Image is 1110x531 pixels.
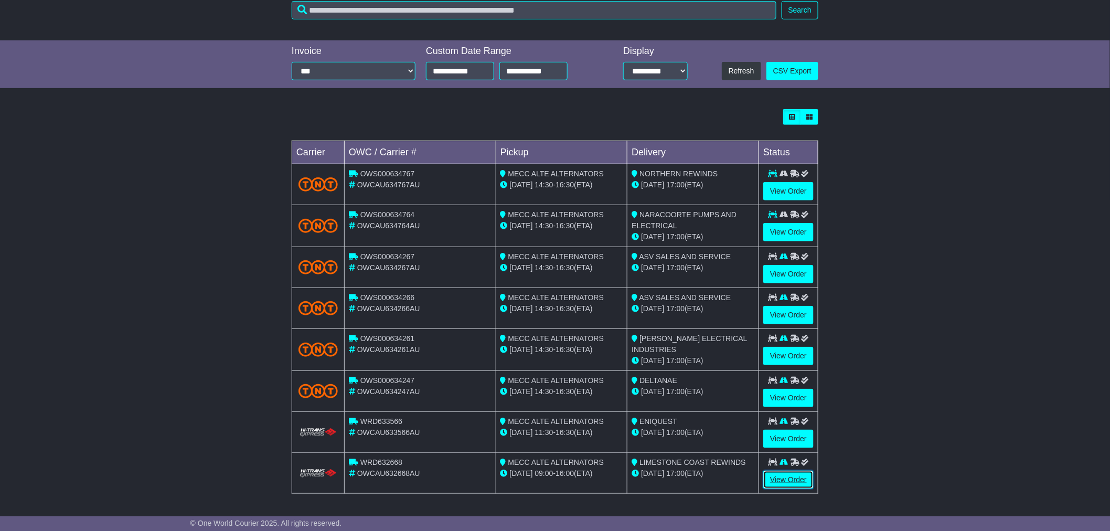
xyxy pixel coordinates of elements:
a: View Order [763,347,814,365]
a: CSV Export [766,62,818,80]
div: (ETA) [632,179,754,190]
a: View Order [763,471,814,489]
div: (ETA) [632,386,754,397]
img: HiTrans.png [298,428,338,438]
span: © One World Courier 2025. All rights reserved. [190,519,342,527]
span: OWCAU632668AU [357,469,420,477]
span: WRD632668 [360,458,402,466]
span: 09:00 [535,469,553,477]
span: 16:30 [556,263,574,272]
span: 14:30 [535,180,553,189]
div: - (ETA) [500,344,623,355]
div: - (ETA) [500,468,623,479]
button: Refresh [722,62,761,80]
span: 17:00 [666,387,685,396]
span: MECC ALTE ALTERNATORS [508,252,604,261]
div: (ETA) [632,262,754,273]
span: [DATE] [641,469,664,477]
a: View Order [763,223,814,241]
span: 17:00 [666,180,685,189]
div: - (ETA) [500,303,623,314]
span: OWS000634764 [360,210,415,219]
span: ASV SALES AND SERVICE [639,293,731,302]
span: OWCAU634267AU [357,263,420,272]
td: OWC / Carrier # [345,141,496,164]
div: Invoice [292,46,415,57]
span: WRD633566 [360,417,402,426]
span: NORTHERN REWINDS [639,169,718,178]
span: 16:30 [556,387,574,396]
span: OWS000634767 [360,169,415,178]
div: Custom Date Range [426,46,594,57]
span: MECC ALTE ALTERNATORS [508,334,604,343]
span: LIMESTONE COAST REWINDS [639,458,746,466]
span: OWCAU634247AU [357,387,420,396]
div: (ETA) [632,231,754,242]
div: (ETA) [632,355,754,366]
img: TNT_Domestic.png [298,177,338,192]
span: 14:30 [535,345,553,354]
span: 14:30 [535,304,553,313]
span: 11:30 [535,428,553,437]
span: ASV SALES AND SERVICE [639,252,731,261]
span: MECC ALTE ALTERNATORS [508,376,604,385]
td: Status [759,141,818,164]
a: View Order [763,430,814,448]
span: [DATE] [510,428,533,437]
span: ENIQUEST [639,417,677,426]
span: [DATE] [510,387,533,396]
span: 17:00 [666,304,685,313]
span: [DATE] [641,387,664,396]
span: [DATE] [641,304,664,313]
span: [DATE] [510,180,533,189]
span: 16:30 [556,345,574,354]
span: OWS000634266 [360,293,415,302]
td: Delivery [627,141,759,164]
span: [DATE] [641,180,664,189]
button: Search [782,1,818,19]
div: (ETA) [632,303,754,314]
span: OWS000634267 [360,252,415,261]
span: OWCAU634767AU [357,180,420,189]
span: 17:00 [666,428,685,437]
span: 16:30 [556,180,574,189]
img: TNT_Domestic.png [298,343,338,357]
span: 14:30 [535,387,553,396]
span: [DATE] [510,345,533,354]
img: TNT_Domestic.png [298,219,338,233]
div: - (ETA) [500,179,623,190]
span: [DATE] [510,263,533,272]
span: OWS000634247 [360,376,415,385]
span: OWCAU634266AU [357,304,420,313]
span: 14:30 [535,263,553,272]
div: Display [623,46,688,57]
span: 16:30 [556,221,574,230]
span: DELTANAE [639,376,677,385]
span: 17:00 [666,263,685,272]
span: 17:00 [666,232,685,241]
span: [PERSON_NAME] ELECTRICAL INDUSTRIES [632,334,747,354]
span: 14:30 [535,221,553,230]
span: NARACOORTE PUMPS AND ELECTRICAL [632,210,737,230]
span: OWS000634261 [360,334,415,343]
img: TNT_Domestic.png [298,384,338,398]
div: (ETA) [632,427,754,438]
td: Pickup [496,141,627,164]
span: OWCAU634261AU [357,345,420,354]
span: 16:30 [556,304,574,313]
a: View Order [763,306,814,324]
span: MECC ALTE ALTERNATORS [508,293,604,302]
img: TNT_Domestic.png [298,260,338,274]
span: 17:00 [666,356,685,365]
span: [DATE] [641,263,664,272]
img: TNT_Domestic.png [298,301,338,315]
span: [DATE] [641,356,664,365]
div: - (ETA) [500,262,623,273]
span: [DATE] [641,428,664,437]
span: OWCAU634764AU [357,221,420,230]
span: MECC ALTE ALTERNATORS [508,210,604,219]
div: (ETA) [632,468,754,479]
a: View Order [763,389,814,407]
span: OWCAU633566AU [357,428,420,437]
span: 16:30 [556,428,574,437]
